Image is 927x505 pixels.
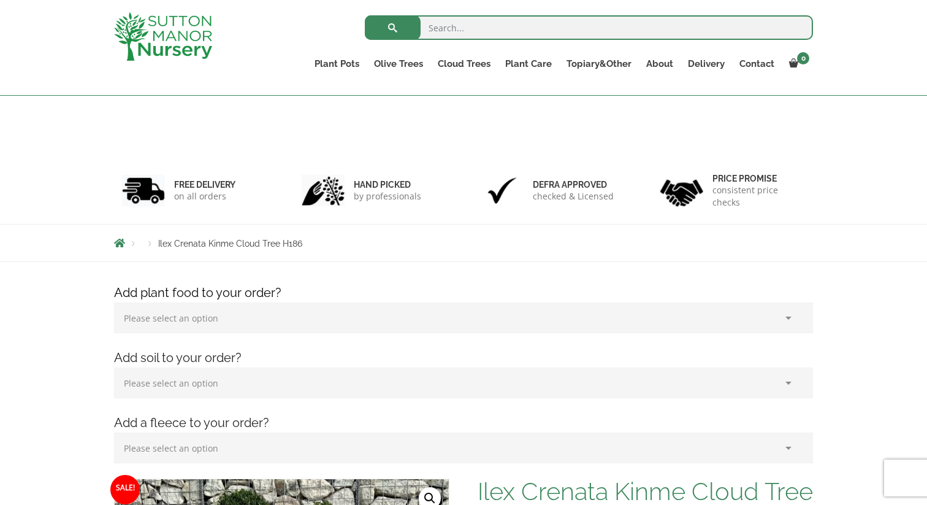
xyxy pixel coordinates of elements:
[660,172,703,209] img: 4.jpg
[639,55,681,72] a: About
[365,15,813,40] input: Search...
[158,239,302,249] span: Ilex Crenata Kinme Cloud Tree H186
[681,55,732,72] a: Delivery
[307,55,367,72] a: Plant Pots
[430,55,498,72] a: Cloud Trees
[782,55,813,72] a: 0
[114,238,813,248] nav: Breadcrumbs
[110,475,140,504] span: Sale!
[533,190,614,202] p: checked & Licensed
[105,349,822,368] h4: Add soil to your order?
[498,55,559,72] a: Plant Care
[354,190,421,202] p: by professionals
[105,283,822,303] h4: Add plant food to your order?
[122,175,165,206] img: 1.jpg
[533,179,614,190] h6: Defra approved
[114,12,212,61] img: logo
[367,55,430,72] a: Olive Trees
[712,173,806,184] h6: Price promise
[302,175,345,206] img: 2.jpg
[559,55,639,72] a: Topiary&Other
[797,52,809,64] span: 0
[174,179,235,190] h6: FREE DELIVERY
[105,414,822,433] h4: Add a fleece to your order?
[712,184,806,209] p: consistent price checks
[732,55,782,72] a: Contact
[481,175,524,206] img: 3.jpg
[174,190,235,202] p: on all orders
[354,179,421,190] h6: hand picked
